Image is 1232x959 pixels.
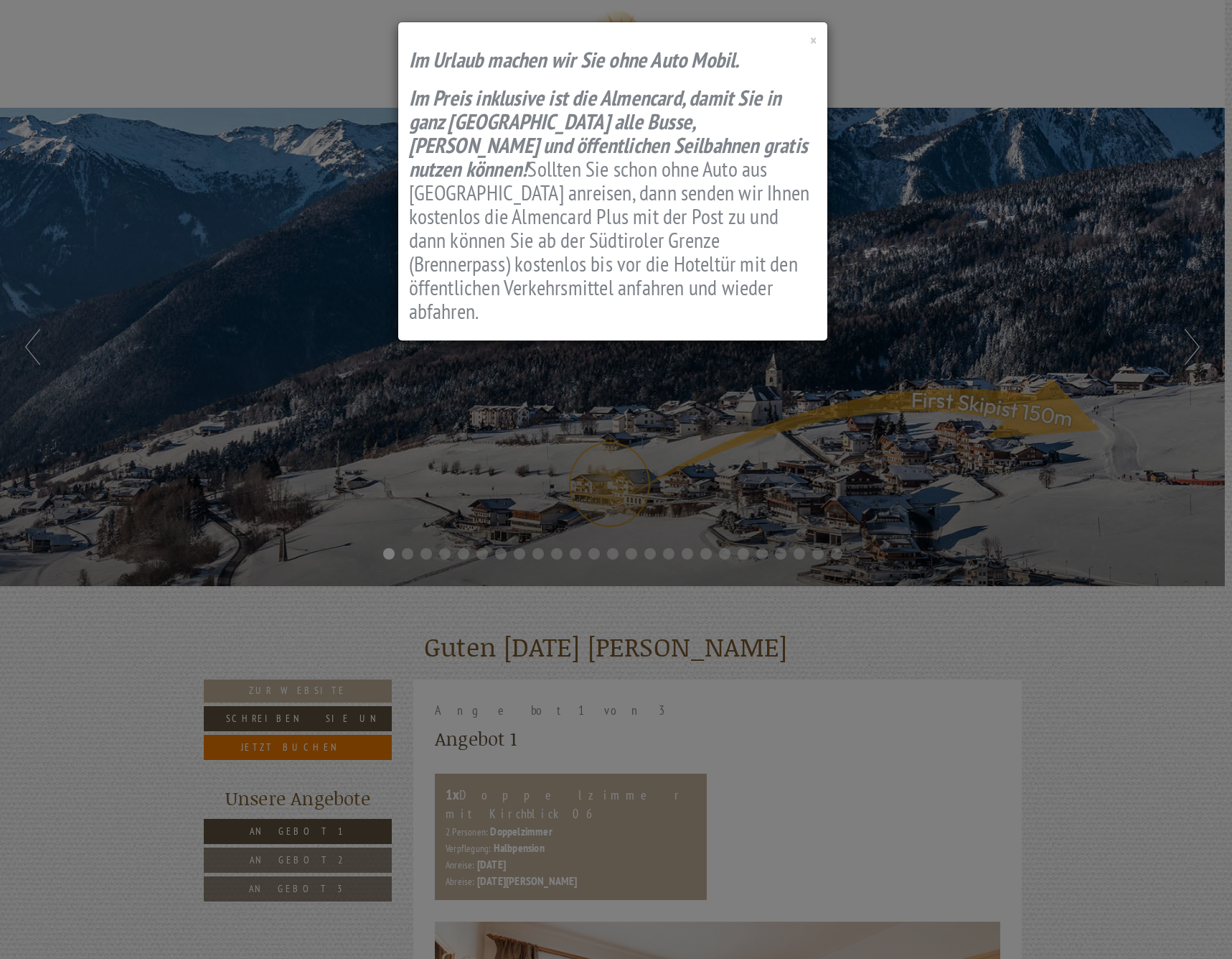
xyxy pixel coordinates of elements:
[409,45,740,73] strong: Im Urlaub machen wir Sie ohne Auto Mobil.
[409,83,414,111] strong: I
[409,85,817,323] h2: Sollten Sie schon ohne Auto aus [GEOGRAPHIC_DATA] anreisen, dann senden wir Ihnen kostenlos die A...
[409,83,808,182] strong: m Preis inklusive ist die Almencard, damit Sie in ganz [GEOGRAPHIC_DATA] alle Busse, [PERSON_NAME...
[810,31,817,50] span: ×
[810,33,817,48] button: Close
